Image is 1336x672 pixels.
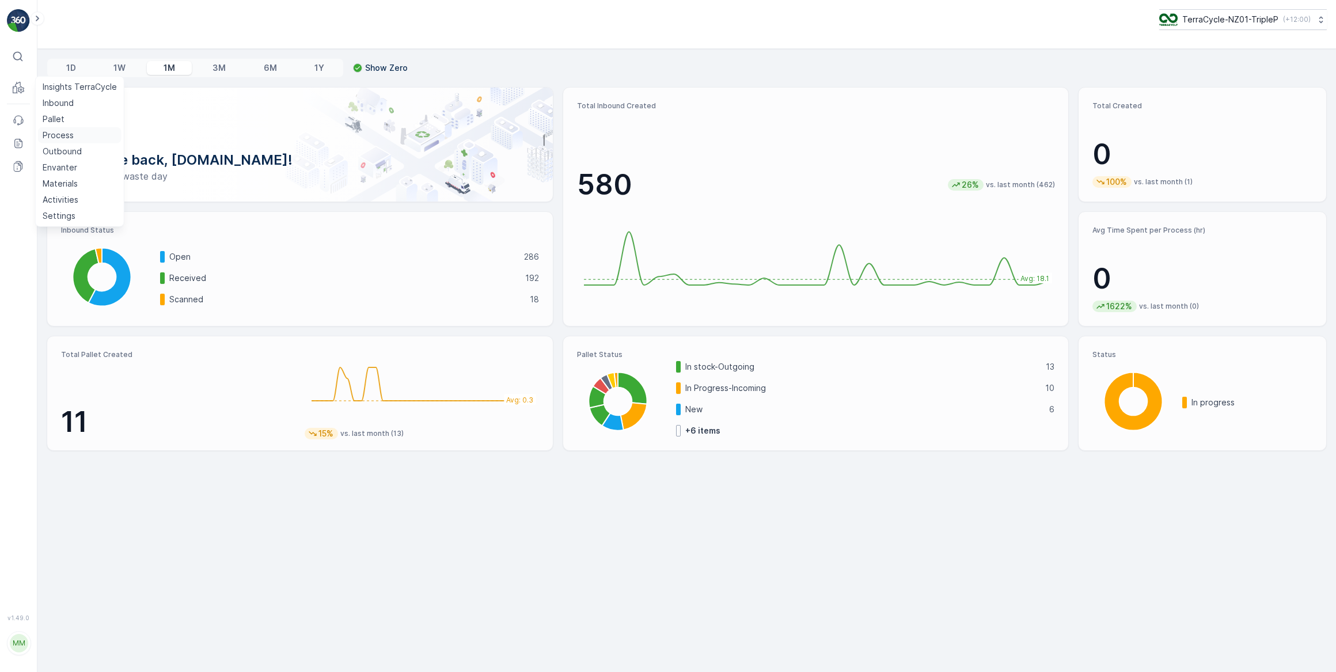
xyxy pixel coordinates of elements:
[1191,397,1312,408] p: In progress
[66,169,534,183] p: Have a zero-waste day
[66,151,534,169] p: Welcome back, [DOMAIN_NAME]!
[1105,301,1133,312] p: 1622%
[685,404,1042,415] p: New
[1092,261,1312,296] p: 0
[577,350,1055,359] p: Pallet Status
[1159,13,1178,26] img: TC_7kpGtVS.png
[61,350,295,359] p: Total Pallet Created
[1092,101,1312,111] p: Total Created
[685,425,720,436] p: + 6 items
[1182,14,1278,25] p: TerraCycle-NZ01-TripleP
[577,168,632,202] p: 580
[1049,404,1054,415] p: 6
[1139,302,1199,311] p: vs. last month (0)
[1092,350,1312,359] p: Status
[1283,15,1311,24] p: ( +12:00 )
[365,62,408,74] p: Show Zero
[7,9,30,32] img: logo
[577,101,1055,111] p: Total Inbound Created
[317,428,335,439] p: 15%
[212,62,226,74] p: 3M
[169,272,518,284] p: Received
[1159,9,1327,30] button: TerraCycle-NZ01-TripleP(+12:00)
[986,180,1055,189] p: vs. last month (462)
[61,405,295,439] p: 11
[1092,226,1312,235] p: Avg Time Spent per Process (hr)
[1046,361,1054,373] p: 13
[7,614,30,621] span: v 1.49.0
[525,272,539,284] p: 192
[340,429,404,438] p: vs. last month (13)
[1105,176,1128,188] p: 100%
[1134,177,1193,187] p: vs. last month (1)
[7,624,30,663] button: MM
[1045,382,1054,394] p: 10
[113,62,126,74] p: 1W
[685,382,1038,394] p: In Progress-Incoming
[61,226,539,235] p: Inbound Status
[961,179,980,191] p: 26%
[1092,137,1312,172] p: 0
[524,251,539,263] p: 286
[10,634,28,652] div: MM
[685,361,1039,373] p: In stock-Outgoing
[66,62,76,74] p: 1D
[264,62,277,74] p: 6M
[530,294,539,305] p: 18
[169,251,517,263] p: Open
[164,62,175,74] p: 1M
[314,62,324,74] p: 1Y
[169,294,522,305] p: Scanned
